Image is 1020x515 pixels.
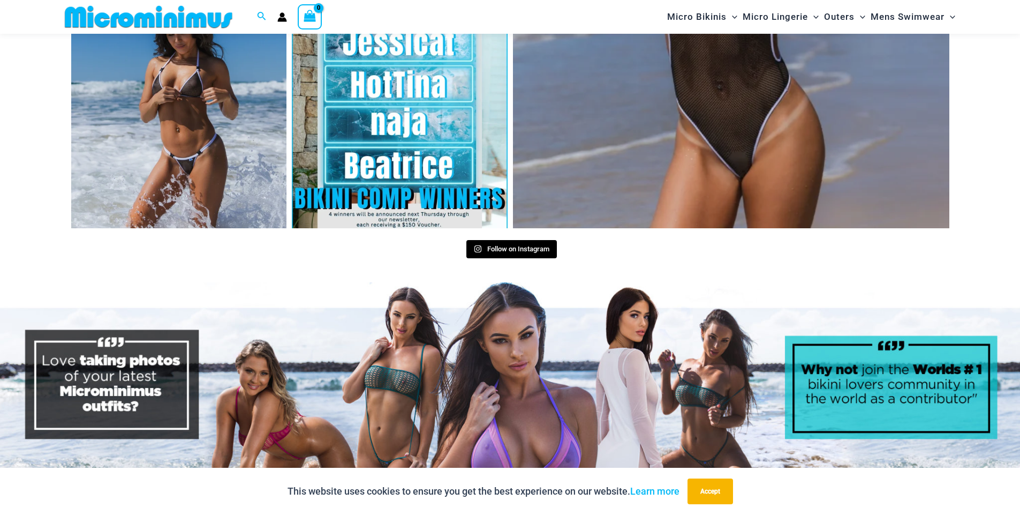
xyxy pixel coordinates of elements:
[298,4,322,29] a: View Shopping Cart, empty
[664,3,740,31] a: Micro BikinisMenu ToggleMenu Toggle
[663,2,960,32] nav: Site Navigation
[871,3,945,31] span: Mens Swimwear
[288,483,679,499] p: This website uses cookies to ensure you get the best experience on our website.
[257,10,267,24] a: Search icon link
[824,3,855,31] span: Outers
[727,3,737,31] span: Menu Toggle
[808,3,819,31] span: Menu Toggle
[61,5,237,29] img: MM SHOP LOGO FLAT
[277,12,287,22] a: Account icon link
[630,486,679,497] a: Learn more
[667,3,727,31] span: Micro Bikinis
[868,3,958,31] a: Mens SwimwearMenu ToggleMenu Toggle
[487,245,549,253] span: Follow on Instagram
[821,3,868,31] a: OutersMenu ToggleMenu Toggle
[945,3,955,31] span: Menu Toggle
[474,245,482,253] svg: Instagram
[687,479,733,504] button: Accept
[743,3,808,31] span: Micro Lingerie
[740,3,821,31] a: Micro LingerieMenu ToggleMenu Toggle
[855,3,865,31] span: Menu Toggle
[466,240,557,258] a: Instagram Follow on Instagram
